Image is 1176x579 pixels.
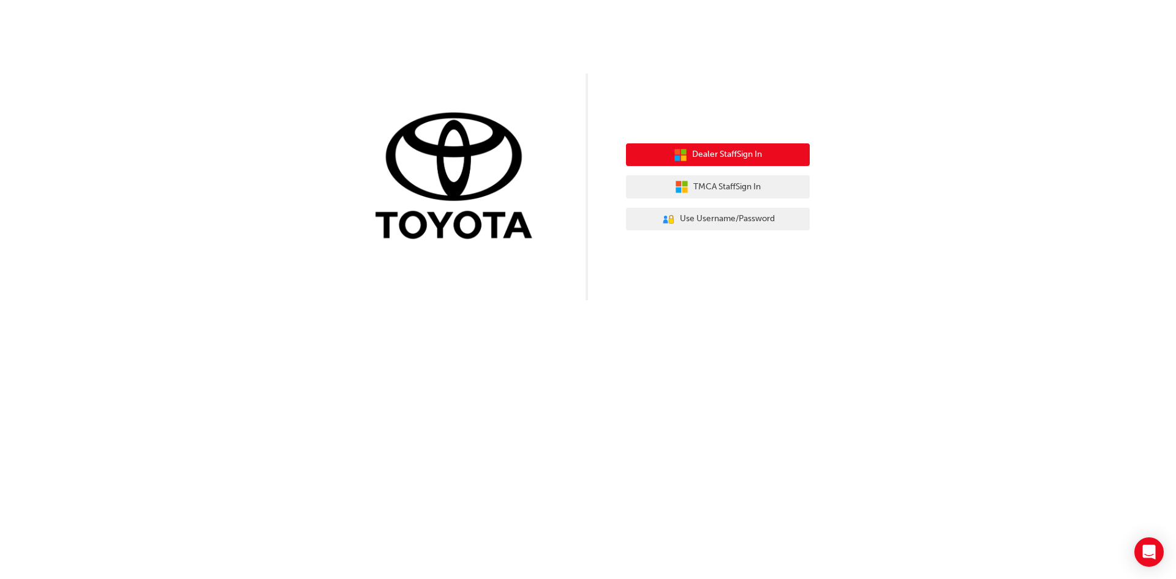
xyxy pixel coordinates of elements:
span: Dealer Staff Sign In [692,148,762,162]
span: TMCA Staff Sign In [693,180,761,194]
span: Use Username/Password [680,212,775,226]
img: Trak [366,110,550,245]
div: Open Intercom Messenger [1134,537,1164,567]
button: Use Username/Password [626,208,810,231]
button: Dealer StaffSign In [626,143,810,167]
button: TMCA StaffSign In [626,175,810,199]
